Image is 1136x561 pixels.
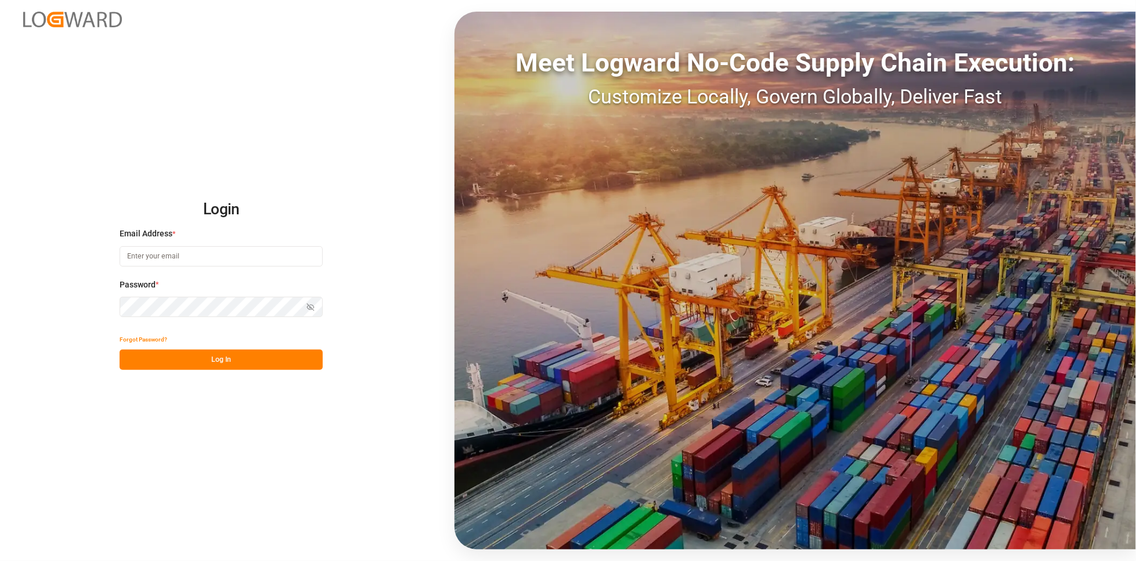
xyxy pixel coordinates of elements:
[455,82,1136,112] div: Customize Locally, Govern Globally, Deliver Fast
[120,228,172,240] span: Email Address
[120,329,167,350] button: Forgot Password?
[455,44,1136,82] div: Meet Logward No-Code Supply Chain Execution:
[120,279,156,291] span: Password
[120,191,323,228] h2: Login
[23,12,122,27] img: Logward_new_orange.png
[120,350,323,370] button: Log In
[120,246,323,267] input: Enter your email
